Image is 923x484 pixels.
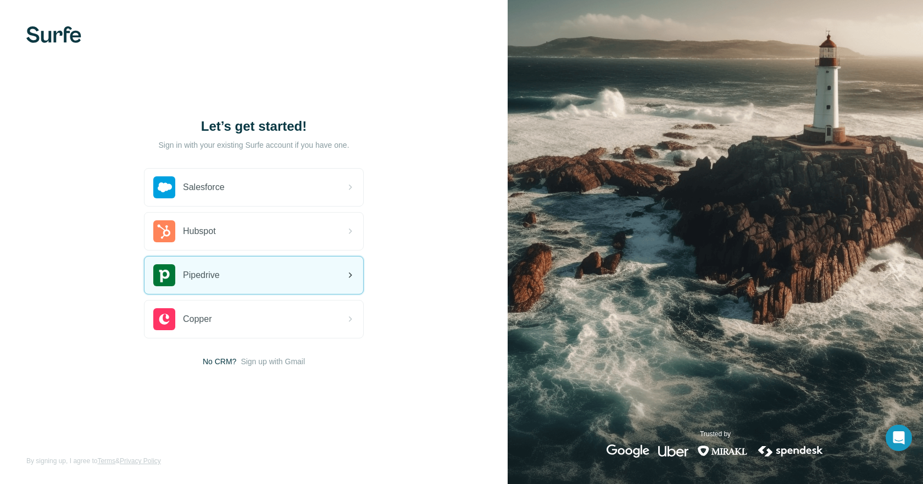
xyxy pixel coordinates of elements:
a: Privacy Policy [120,457,161,465]
p: Sign in with your existing Surfe account if you have one. [158,140,349,151]
img: spendesk's logo [757,444,825,458]
span: Copper [183,313,212,326]
span: Salesforce [183,181,225,194]
h1: Let’s get started! [144,118,364,135]
img: hubspot's logo [153,220,175,242]
a: Terms [97,457,115,465]
img: pipedrive's logo [153,264,175,286]
span: Hubspot [183,225,216,238]
span: No CRM? [203,356,236,367]
img: copper's logo [153,308,175,330]
img: uber's logo [658,444,688,458]
img: mirakl's logo [697,444,748,458]
img: google's logo [607,444,649,458]
img: salesforce's logo [153,176,175,198]
div: Open Intercom Messenger [886,425,912,451]
span: By signing up, I agree to & [26,456,161,466]
span: Pipedrive [183,269,220,282]
img: Surfe's logo [26,26,81,43]
button: Sign up with Gmail [241,356,305,367]
p: Trusted by [700,429,731,439]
